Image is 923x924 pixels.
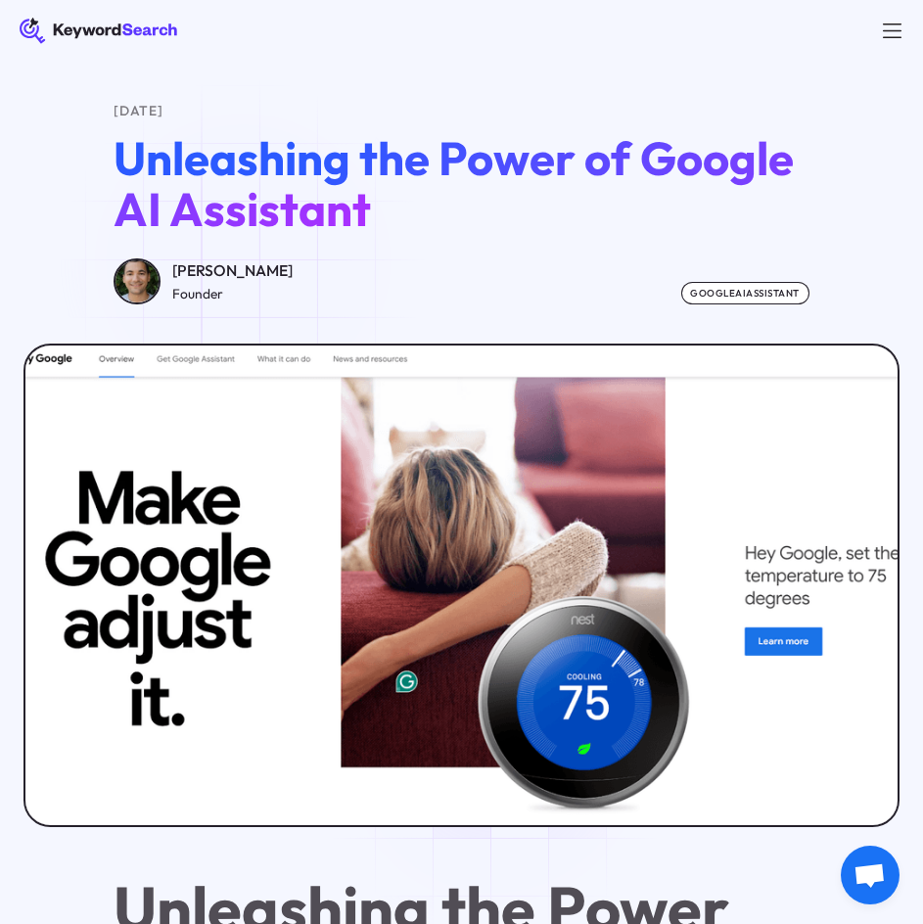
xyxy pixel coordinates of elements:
[172,284,293,305] div: Founder
[114,129,794,238] span: Unleashing the Power of Google AI Assistant
[841,846,900,904] a: Open chat
[172,258,293,284] div: [PERSON_NAME]
[681,282,809,305] div: GOOGLEAIASSISTANT
[114,101,808,122] div: [DATE]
